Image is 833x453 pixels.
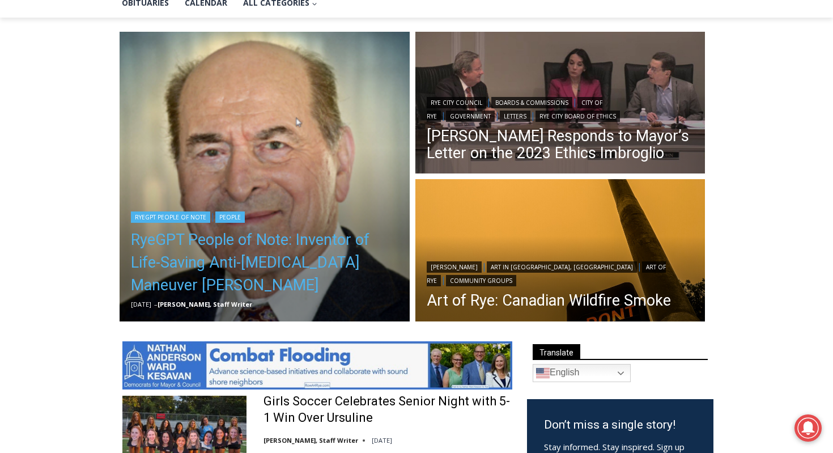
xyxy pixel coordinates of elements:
[415,32,705,177] img: (PHOTO: Councilmembers Bill Henderson, Julie Souza and Mayor Josh Cohn during the City Council me...
[263,436,358,444] a: [PERSON_NAME], Staff Writer
[544,416,696,434] h3: Don’t miss a single story!
[427,261,482,273] a: [PERSON_NAME]
[415,32,705,177] a: Read More Henderson Responds to Mayor’s Letter on the 2023 Ethics Imbroglio
[446,111,495,122] a: Government
[120,32,410,322] a: Read More RyeGPT People of Note: Inventor of Life-Saving Anti-Choking Maneuver Dr. Henry Heimlich
[427,97,602,122] a: City of Rye
[131,209,398,223] div: |
[427,97,486,108] a: Rye City Council
[131,300,151,308] time: [DATE]
[536,366,550,380] img: en
[120,32,410,322] img: (PHOTO: Inventor of Life-Saving Anti-Choking Maneuver Dr. Henry Heimlich. Source: Henry J. Heimli...
[487,261,637,273] a: Art in [GEOGRAPHIC_DATA], [GEOGRAPHIC_DATA]
[263,393,512,426] a: Girls Soccer Celebrates Senior Night with 5-1 Win Over Ursuline
[427,292,694,309] a: Art of Rye: Canadian Wildfire Smoke
[158,300,252,308] a: [PERSON_NAME], Staff Writer
[154,300,158,308] span: –
[415,179,705,324] img: [PHOTO: Canadian Wildfire Smoke. Few ventured out unmasked as the skies turned an eerie orange in...
[427,261,666,286] a: Art of Rye
[533,344,580,359] span: Translate
[491,97,572,108] a: Boards & Commissions
[131,211,210,223] a: RyeGPT People of Note
[273,110,549,141] a: Intern @ [DOMAIN_NAME]
[286,1,535,110] div: "[PERSON_NAME] and I covered the [DATE] Parade, which was a really eye opening experience as I ha...
[215,211,245,223] a: People
[427,259,694,286] div: | | |
[372,436,392,444] time: [DATE]
[427,95,694,122] div: | | | | |
[446,275,516,286] a: Community Groups
[131,228,398,297] a: RyeGPT People of Note: Inventor of Life-Saving Anti-[MEDICAL_DATA] Maneuver [PERSON_NAME]
[500,111,530,122] a: Letters
[427,128,694,162] a: [PERSON_NAME] Responds to Mayor’s Letter on the 2023 Ethics Imbroglio
[535,111,620,122] a: Rye City Board of Ethics
[415,179,705,324] a: Read More Art of Rye: Canadian Wildfire Smoke
[296,113,525,138] span: Intern @ [DOMAIN_NAME]
[533,364,631,382] a: English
